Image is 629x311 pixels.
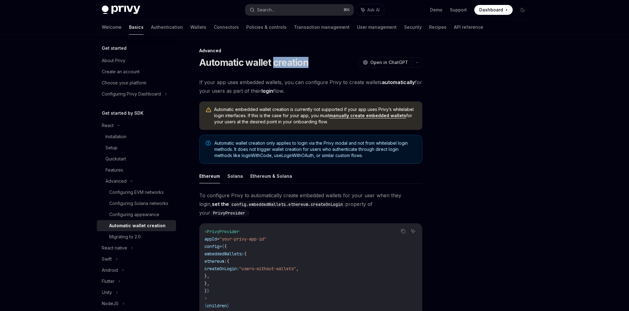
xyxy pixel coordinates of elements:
[404,20,422,35] a: Security
[205,288,207,294] span: }
[109,211,159,218] div: Configuring appearance
[205,303,207,309] span: {
[102,45,127,52] h5: Get started
[102,6,140,14] img: dark logo
[97,142,176,153] a: Setup
[109,222,166,229] div: Automatic wallet creation
[205,244,219,249] span: config
[129,20,144,35] a: Basics
[370,59,408,66] span: Open in ChatGPT
[214,20,239,35] a: Connectors
[97,66,176,77] a: Create an account
[212,201,345,207] strong: set the
[399,227,407,235] button: Copy the contents from the code block
[294,20,350,35] a: Transaction management
[97,55,176,66] a: About Privy
[205,251,244,257] span: embeddedWallets:
[102,79,146,87] div: Choose your platform
[102,122,114,129] div: React
[205,107,212,113] svg: Warning
[357,4,384,15] button: Ask AI
[199,78,422,95] span: If your app uses embedded wallets, you can configure Privy to create wallets for your users as pa...
[206,141,211,146] svg: Note
[207,288,209,294] span: }
[227,169,243,183] button: Solana
[102,255,112,263] div: Swift
[97,209,176,220] a: Configuring appearance
[343,7,350,12] span: ⌘ K
[151,20,183,35] a: Authentication
[250,169,292,183] button: Ethereum & Solana
[479,7,503,13] span: Dashboard
[106,144,118,151] div: Setup
[229,201,345,208] code: config.embeddedWallets.ethereum.createOnLogin
[207,229,239,234] span: PrivyProvider
[205,258,227,264] span: ethereum:
[205,229,207,234] span: <
[97,131,176,142] a: Installation
[207,303,227,309] span: children
[359,57,412,68] button: Open in ChatGPT
[97,187,176,198] a: Configuring EVM networks
[227,258,229,264] span: {
[239,266,296,271] span: "users-without-wallets"
[205,266,239,271] span: createOnLogin:
[106,177,127,185] div: Advanced
[97,198,176,209] a: Configuring Solana networks
[106,155,126,163] div: Quickstart
[199,191,422,217] span: To configure Privy to automatically create embedded wallets for your user when they login, proper...
[329,113,406,118] a: manually create embedded wallets
[245,4,354,15] button: Search...⌘K
[219,236,266,242] span: "your-privy-app-id"
[102,90,161,98] div: Configuring Privy Dashboard
[205,296,207,301] span: >
[357,20,397,35] a: User management
[102,300,118,307] div: NodeJS
[109,189,164,196] div: Configuring EVM networks
[214,140,416,159] span: Automatic wallet creation only applies to login via the Privy modal and not from whitelabel login...
[227,303,229,309] span: }
[224,244,227,249] span: {
[450,7,467,13] a: Support
[106,166,123,174] div: Features
[210,210,248,216] code: PrivyProvider
[102,57,125,64] div: About Privy
[199,48,422,54] div: Advanced
[102,278,114,285] div: Flutter
[109,233,141,241] div: Migrating to 2.0
[409,227,417,235] button: Ask AI
[222,244,224,249] span: {
[102,289,112,296] div: Unity
[205,236,217,242] span: appId
[257,6,274,14] div: Search...
[474,5,513,15] a: Dashboard
[102,244,127,252] div: React native
[97,164,176,176] a: Features
[219,244,222,249] span: =
[102,20,122,35] a: Welcome
[367,7,380,13] span: Ask AI
[214,106,416,125] span: Automatic embedded wallet creation is currently not supported if your app uses Privy’s whitelabel...
[102,68,140,75] div: Create an account
[217,236,219,242] span: =
[246,20,286,35] a: Policies & controls
[382,79,415,85] strong: automatically
[199,169,220,183] button: Ethereum
[518,5,528,15] button: Toggle dark mode
[296,266,299,271] span: ,
[205,273,209,279] span: },
[97,77,176,88] a: Choose your platform
[430,7,442,13] a: Demo
[199,57,308,68] h1: Automatic wallet creation
[102,266,118,274] div: Android
[109,200,168,207] div: Configuring Solana networks
[261,88,273,94] strong: login
[244,251,247,257] span: {
[454,20,483,35] a: API reference
[97,153,176,164] a: Quickstart
[429,20,446,35] a: Recipes
[190,20,206,35] a: Wallets
[97,231,176,242] a: Migrating to 2.0
[97,220,176,231] a: Automatic wallet creation
[106,133,127,140] div: Installation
